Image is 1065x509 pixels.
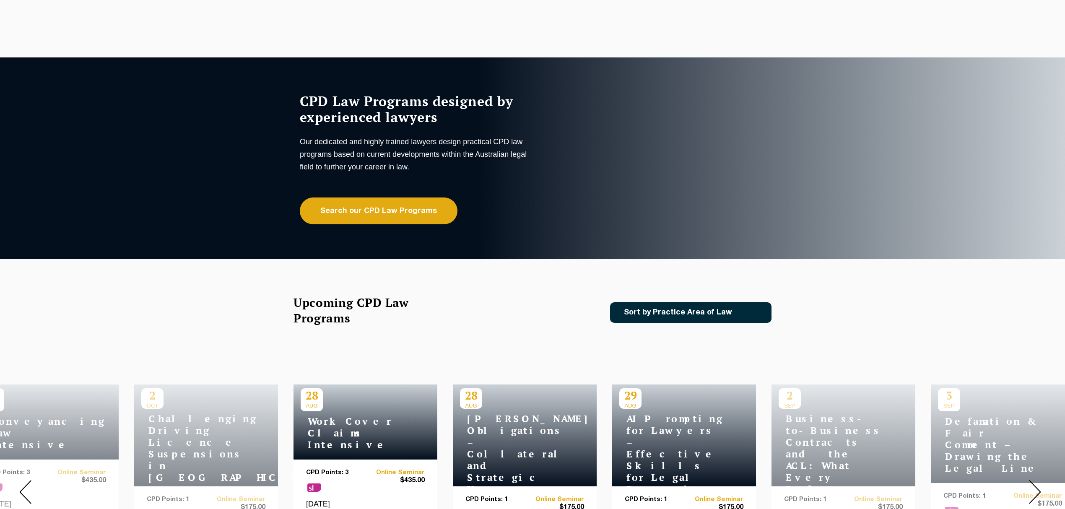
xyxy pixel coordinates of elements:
p: 28 [460,388,482,403]
h4: [PERSON_NAME] Obligations – Collateral and Strategic Uses [460,413,565,495]
span: AUG [619,403,642,409]
h1: CPD Law Programs designed by experienced lawyers [300,93,530,125]
a: Online Seminar [525,496,584,503]
h2: Upcoming CPD Law Programs [294,295,430,326]
h4: AI Prompting for Lawyers – Effective Skills for Legal Practice [619,413,724,495]
span: AUG [460,403,482,409]
span: AUG [301,403,323,409]
span: $435.00 [366,476,425,485]
a: Sort by Practice Area of Law [610,302,771,323]
p: 28 [301,388,323,403]
span: sl [307,483,321,492]
p: CPD Points: 3 [306,469,366,476]
p: CPD Points: 1 [625,496,684,503]
a: Search our CPD Law Programs [300,197,457,224]
img: Next [1029,480,1041,504]
p: CPD Points: 1 [465,496,525,503]
a: Online Seminar [366,469,425,476]
p: Our dedicated and highly trained lawyers design practical CPD law programs based on current devel... [300,135,530,173]
img: Icon [745,309,755,316]
a: Online Seminar [684,496,744,503]
img: Prev [19,480,31,504]
p: 29 [619,388,642,403]
h4: WorkCover Claims Intensive [301,416,405,451]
